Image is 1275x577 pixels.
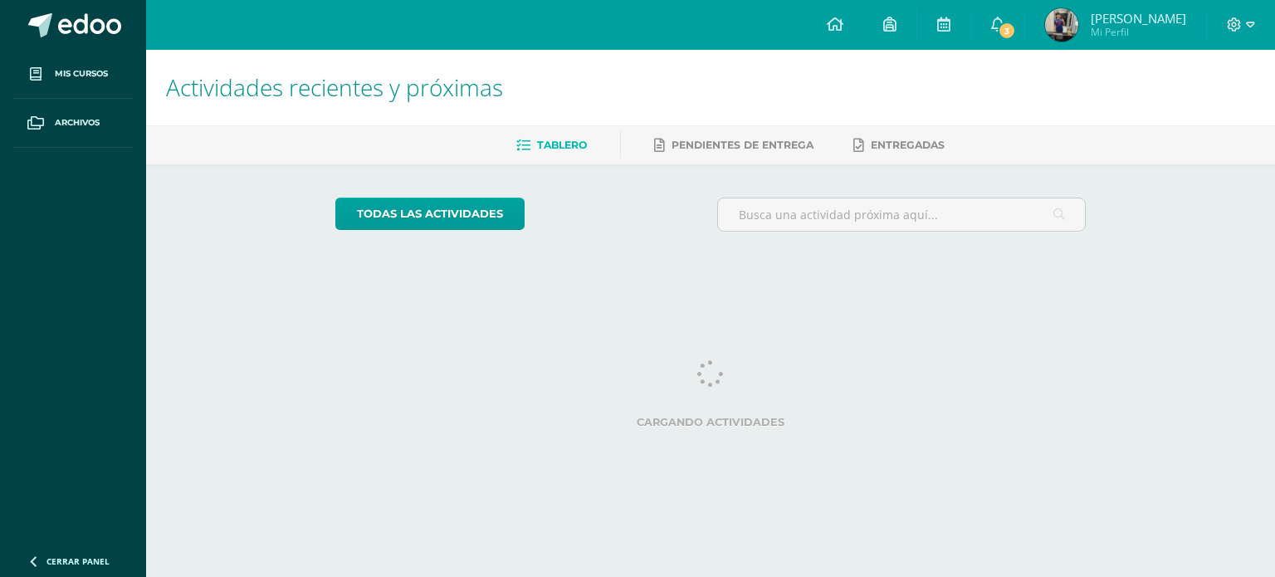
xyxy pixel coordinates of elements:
span: Mis cursos [55,67,108,81]
input: Busca una actividad próxima aquí... [718,198,1086,231]
a: Pendientes de entrega [654,132,813,159]
span: 3 [998,22,1016,40]
span: Cerrar panel [46,555,110,567]
span: Tablero [537,139,587,151]
span: Actividades recientes y próximas [166,71,503,103]
a: Archivos [13,99,133,148]
a: Tablero [516,132,587,159]
span: Entregadas [871,139,945,151]
a: todas las Actividades [335,198,525,230]
a: Mis cursos [13,50,133,99]
span: Archivos [55,116,100,130]
span: [PERSON_NAME] [1091,10,1186,27]
span: Pendientes de entrega [672,139,813,151]
span: Mi Perfil [1091,25,1186,39]
img: 520b1215c1fa6d764983fcd0fdd6a393.png [1045,8,1078,42]
a: Entregadas [853,132,945,159]
label: Cargando actividades [335,416,1087,428]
